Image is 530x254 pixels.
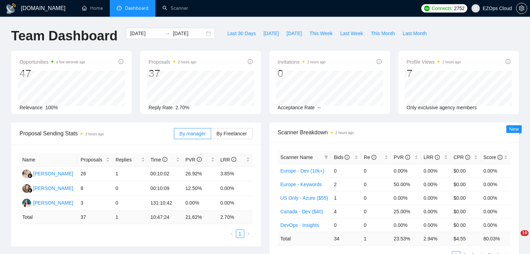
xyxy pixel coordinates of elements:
[20,211,78,224] td: Total
[20,67,85,80] div: 47
[162,5,188,11] a: searchScanner
[228,230,236,238] button: left
[185,157,202,162] span: PVR
[246,232,251,236] span: right
[28,188,32,193] img: gigradar-bm.png
[281,222,319,228] a: DevOps - Insights
[361,191,391,205] td: 0
[183,196,217,211] td: 0.00%
[148,58,196,66] span: Proposals
[481,205,510,218] td: 0.00%
[307,60,326,64] time: 2 hours ago
[33,184,73,192] div: [PERSON_NAME]
[371,155,376,160] span: info-circle
[113,167,147,181] td: 1
[391,177,421,191] td: 50.00%
[183,211,217,224] td: 21.62 %
[78,196,113,211] td: 3
[78,211,113,224] td: 37
[113,196,147,211] td: 0
[399,28,430,39] button: Last Month
[361,164,391,177] td: 0
[178,60,197,64] time: 2 hours ago
[402,30,427,37] span: Last Month
[85,132,104,136] time: 2 hours ago
[148,211,183,224] td: 10:47:24
[115,156,139,164] span: Replies
[451,191,481,205] td: $0.00
[281,168,324,174] a: Europe - Dev (10k+)
[231,157,236,162] span: info-circle
[394,154,410,160] span: PVR
[78,167,113,181] td: 26
[364,154,376,160] span: Re
[281,209,323,214] a: Canada - Dev ($40)
[481,164,510,177] td: 0.00%
[391,232,421,245] td: 23.53 %
[173,30,205,37] input: End date
[481,191,510,205] td: 0.00%
[521,230,529,236] span: 10
[22,185,73,191] a: NK[PERSON_NAME]
[11,28,117,44] h1: Team Dashboard
[451,218,481,232] td: $0.00
[45,105,58,110] span: 100%
[421,164,451,177] td: 0.00%
[28,173,32,178] img: gigradar-bm.png
[260,28,283,39] button: [DATE]
[230,232,234,236] span: left
[407,105,477,110] span: Only exclusive agency members
[20,153,78,167] th: Name
[506,230,523,247] iframe: Intercom live chat
[33,170,73,177] div: [PERSON_NAME]
[22,169,31,178] img: AJ
[483,154,502,160] span: Score
[217,181,252,196] td: 0.00%
[80,156,105,164] span: Proposals
[454,5,464,12] span: 2752
[331,218,361,232] td: 0
[286,30,302,37] span: [DATE]
[432,5,453,12] span: Connects:
[78,181,113,196] td: 8
[148,167,183,181] td: 00:10:02
[361,205,391,218] td: 0
[148,181,183,196] td: 00:10:09
[361,177,391,191] td: 0
[217,211,252,224] td: 2.70 %
[421,232,451,245] td: 2.94 %
[148,196,183,211] td: 131:10:42
[183,167,217,181] td: 26.92%
[217,167,252,181] td: 3.85%
[56,60,85,64] time: a few seconds ago
[197,157,202,162] span: info-circle
[453,154,470,160] span: CPR
[118,59,123,64] span: info-circle
[405,155,410,160] span: info-circle
[424,6,430,11] img: upwork-logo.png
[164,31,170,36] span: to
[236,230,244,238] li: 1
[451,232,481,245] td: $ 4.55
[278,105,315,110] span: Acceptance Rate
[509,126,519,132] span: New
[278,128,511,137] span: Scanner Breakdown
[421,205,451,218] td: 0.00%
[435,155,440,160] span: info-circle
[371,30,395,37] span: This Month
[113,211,147,224] td: 1
[227,30,256,37] span: Last 30 Days
[334,154,350,160] span: Bids
[33,199,73,207] div: [PERSON_NAME]
[331,164,361,177] td: 0
[278,232,331,245] td: Total
[367,28,399,39] button: This Month
[407,58,461,66] span: Profile Views
[424,154,440,160] span: LRR
[331,205,361,218] td: 4
[451,164,481,177] td: $0.00
[217,196,252,211] td: 0.00%
[148,105,172,110] span: Reply Rate
[323,152,330,162] span: filter
[278,67,326,80] div: 0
